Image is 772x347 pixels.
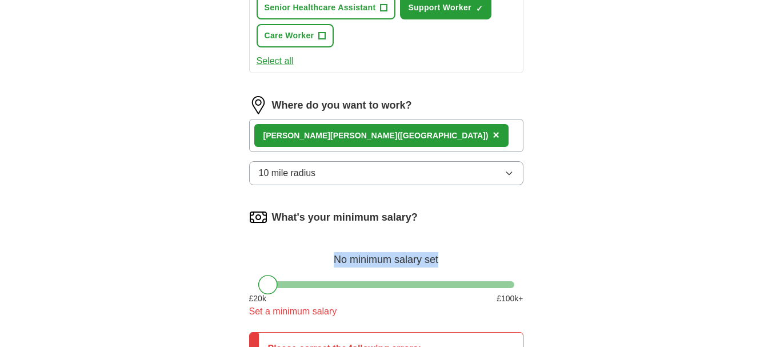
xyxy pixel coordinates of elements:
button: 10 mile radius [249,161,523,185]
span: Support Worker [408,2,471,14]
button: Care Worker [257,24,334,47]
span: Senior Healthcare Assistant [265,2,376,14]
div: Set a minimum salary [249,305,523,318]
button: Select all [257,54,294,68]
span: £ 100 k+ [497,293,523,305]
label: What's your minimum salary? [272,210,418,225]
button: × [493,127,499,144]
div: No minimum salary set [249,240,523,268]
img: salary.png [249,208,267,226]
span: ([GEOGRAPHIC_DATA]) [397,131,488,140]
span: £ 20 k [249,293,266,305]
span: 10 mile radius [259,166,316,180]
span: × [493,129,499,141]
span: Care Worker [265,30,314,42]
div: [PERSON_NAME] [263,130,489,142]
label: Where do you want to work? [272,98,412,113]
img: location.png [249,96,267,114]
strong: [PERSON_NAME] [263,131,330,140]
span: ✓ [476,4,483,13]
